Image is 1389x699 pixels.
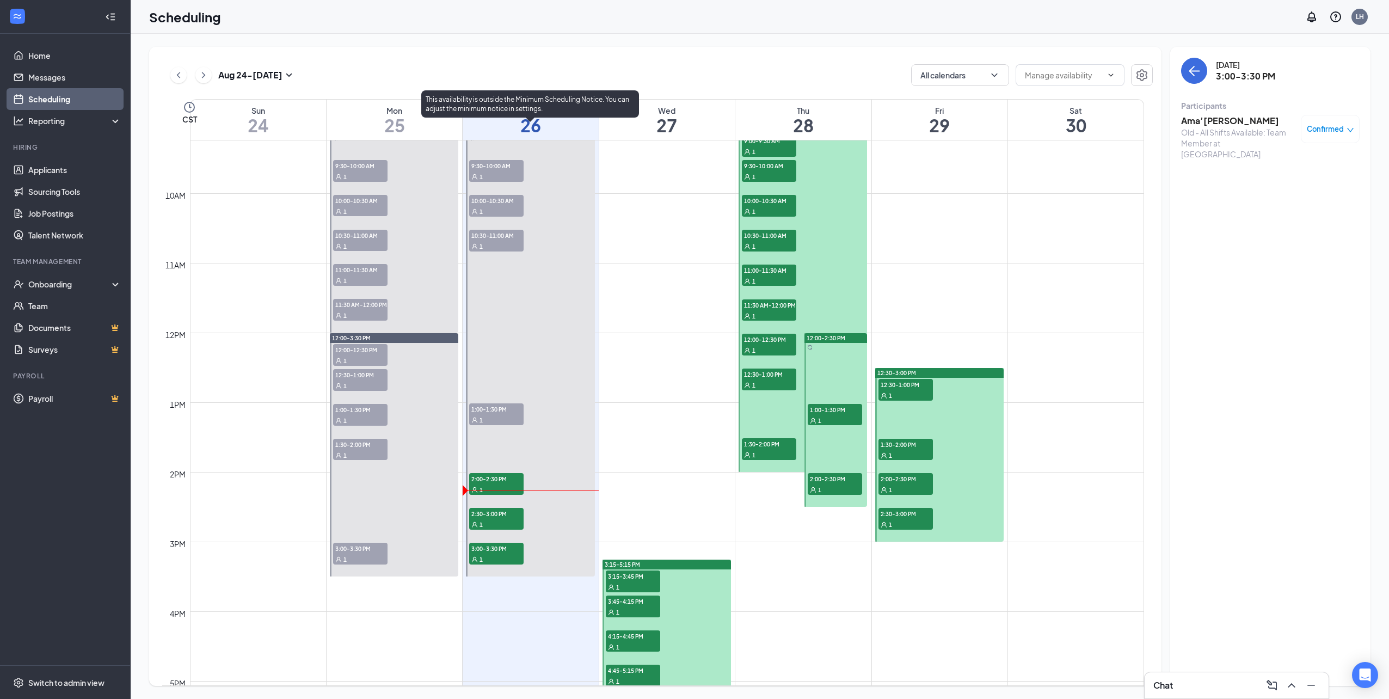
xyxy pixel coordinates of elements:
[1153,679,1173,691] h3: Chat
[343,173,347,181] span: 1
[28,224,121,246] a: Talent Network
[599,105,735,116] div: Wed
[182,114,197,125] span: CST
[105,11,116,22] svg: Collapse
[1181,127,1295,160] div: Old - All Shifts Available: Team Member at [GEOGRAPHIC_DATA]
[335,358,342,364] svg: User
[195,67,212,83] button: ChevronRight
[1307,124,1344,134] span: Confirmed
[742,334,796,345] span: 12:00-12:30 PM
[878,379,933,390] span: 12:30-1:00 PM
[28,203,121,224] a: Job Postings
[605,561,640,568] span: 3:15-5:15 PM
[872,105,1007,116] div: Fri
[878,439,933,450] span: 1:30-2:00 PM
[343,312,347,320] span: 1
[752,278,755,285] span: 1
[333,299,388,310] span: 11:30 AM-12:00 PM
[168,677,188,689] div: 5pm
[480,208,483,216] span: 1
[616,584,619,591] span: 1
[752,208,755,216] span: 1
[28,45,121,66] a: Home
[872,116,1007,134] h1: 29
[744,209,751,215] svg: User
[469,195,524,206] span: 10:00-10:30 AM
[168,468,188,480] div: 2pm
[333,344,388,355] span: 12:00-12:30 PM
[1181,58,1207,84] button: back-button
[872,100,1007,140] a: August 29, 2025
[343,382,347,390] span: 1
[878,508,933,519] span: 2:30-3:00 PM
[13,143,119,152] div: Hiring
[190,116,326,134] h1: 24
[149,8,221,26] h1: Scheduling
[333,543,388,554] span: 3:00-3:30 PM
[889,452,892,459] span: 1
[606,665,660,676] span: 4:45-5:15 PM
[807,345,813,350] svg: Sync
[989,70,1000,81] svg: ChevronDown
[469,508,524,519] span: 2:30-3:00 PM
[1347,126,1354,134] span: down
[13,257,119,266] div: Team Management
[1285,679,1298,692] svg: ChevronUp
[1008,105,1144,116] div: Sat
[1305,679,1318,692] svg: Minimize
[343,417,347,425] span: 1
[742,299,796,310] span: 11:30 AM-12:00 PM
[333,404,388,415] span: 1:00-1:30 PM
[810,487,816,493] svg: User
[183,101,196,114] svg: Clock
[335,312,342,319] svg: User
[469,160,524,171] span: 9:30-10:00 AM
[744,313,751,320] svg: User
[881,487,887,493] svg: User
[878,473,933,484] span: 2:00-2:30 PM
[333,264,388,275] span: 11:00-11:30 AM
[332,334,371,342] span: 12:00-3:30 PM
[28,66,121,88] a: Messages
[198,69,209,82] svg: ChevronRight
[343,357,347,365] span: 1
[335,383,342,389] svg: User
[471,243,478,250] svg: User
[1216,59,1275,70] div: [DATE]
[1181,100,1360,111] div: Participants
[616,643,619,651] span: 1
[173,69,184,82] svg: ChevronLeft
[480,416,483,424] span: 1
[752,347,755,354] span: 1
[13,677,24,688] svg: Settings
[335,174,342,180] svg: User
[471,209,478,215] svg: User
[1131,64,1153,86] button: Settings
[335,452,342,459] svg: User
[1283,677,1300,694] button: ChevronUp
[168,538,188,550] div: 3pm
[742,438,796,449] span: 1:30-2:00 PM
[469,473,524,484] span: 2:00-2:30 PM
[877,369,916,377] span: 12:30-3:00 PM
[911,64,1009,86] button: All calendarsChevronDown
[28,677,105,688] div: Switch to admin view
[616,609,619,616] span: 1
[1181,115,1295,127] h3: Ama’[PERSON_NAME]
[606,571,660,581] span: 3:15-3:45 PM
[1352,662,1378,688] div: Open Intercom Messenger
[742,230,796,241] span: 10:30-11:00 AM
[471,174,478,180] svg: User
[163,259,188,271] div: 11am
[28,181,121,203] a: Sourcing Tools
[335,556,342,563] svg: User
[469,403,524,414] span: 1:00-1:30 PM
[881,522,887,528] svg: User
[28,115,122,126] div: Reporting
[752,312,755,320] span: 1
[28,388,121,409] a: PayrollCrown
[744,149,751,155] svg: User
[608,678,614,685] svg: User
[327,116,462,134] h1: 25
